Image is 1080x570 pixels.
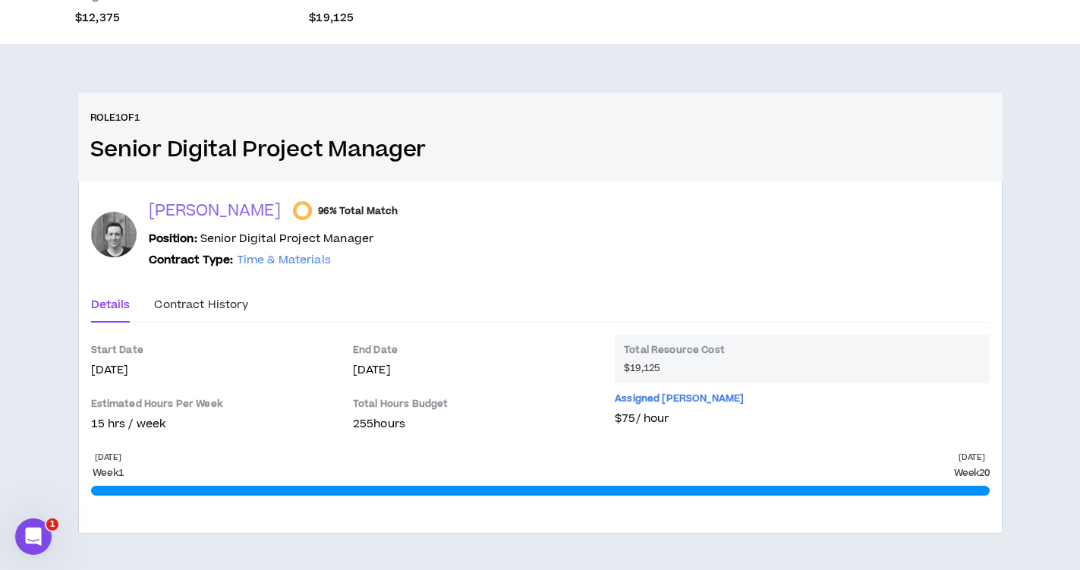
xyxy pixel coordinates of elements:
[318,205,398,217] span: 96% Total Match
[309,11,537,26] p: $19,125
[149,252,234,268] b: Contract Type:
[90,111,140,124] h6: Role 1 of 1
[149,231,197,247] b: Position:
[154,297,247,313] div: Contract History
[149,200,282,222] p: [PERSON_NAME]
[353,416,600,433] p: 255 hours
[91,362,338,379] p: [DATE]
[90,137,990,163] h3: Senior Digital Project Manager
[91,344,143,356] p: Start Date
[91,212,137,257] div: Jason M.
[46,518,58,531] span: 1
[237,252,331,268] span: Time & Materials
[353,344,398,356] p: End Date
[624,362,660,374] span: $19,125
[624,344,980,362] p: Total Resource Cost
[15,518,52,555] iframe: Intercom live chat
[959,452,985,463] p: [DATE]
[954,466,990,480] p: Week 20
[93,466,123,480] p: Week 1
[95,452,121,463] p: [DATE]
[353,362,600,379] p: [DATE]
[91,297,131,313] div: Details
[615,411,989,427] p: $75 / hour
[91,416,338,433] p: 15 hrs / week
[75,11,303,26] p: $12,375
[91,398,222,410] p: Estimated Hours Per Week
[149,231,374,247] p: Senior Digital Project Manager
[353,398,600,416] p: Total Hours Budget
[615,392,744,405] p: Assigned [PERSON_NAME]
